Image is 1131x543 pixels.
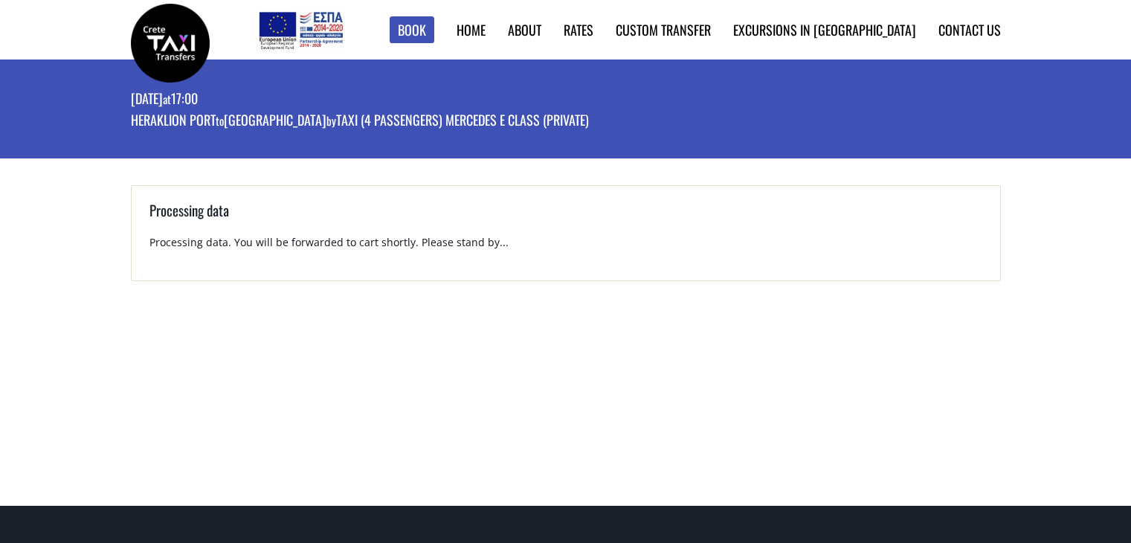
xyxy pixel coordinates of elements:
[216,112,224,129] small: to
[149,235,982,263] p: Processing data. You will be forwarded to cart shortly. Please stand by...
[508,20,541,39] a: About
[326,112,336,129] small: by
[149,200,982,235] h3: Processing data
[131,4,210,83] img: Crete Taxi Transfers | Booking page | Crete Taxi Transfers
[733,20,916,39] a: Excursions in [GEOGRAPHIC_DATA]
[457,20,486,39] a: Home
[131,111,589,132] p: Heraklion port [GEOGRAPHIC_DATA] Taxi (4 passengers) Mercedes E Class (private)
[390,16,434,44] a: Book
[131,89,589,111] p: [DATE] 17:00
[131,33,210,49] a: Crete Taxi Transfers | Booking page | Crete Taxi Transfers
[257,7,345,52] img: e-bannersEUERDF180X90.jpg
[616,20,711,39] a: Custom Transfer
[564,20,593,39] a: Rates
[163,91,171,107] small: at
[938,20,1001,39] a: Contact us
